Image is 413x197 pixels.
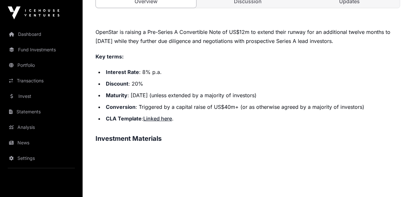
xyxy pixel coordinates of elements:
a: Settings [5,151,77,165]
a: Dashboard [5,27,77,41]
h3: Investment Materials [96,133,400,144]
li: : 20% [104,79,400,88]
a: Portfolio [5,58,77,72]
strong: Interest Rate [106,69,139,75]
p: OpenStar is raising a Pre-Series A Convertible Note of US$12m to extend their runway for an addit... [96,27,400,46]
li: : 8% p.a. [104,67,400,77]
strong: Key terms: [96,53,124,60]
a: Transactions [5,74,77,88]
a: Linked here [143,115,172,122]
li: : Triggered by a capital raise of US$40m+ (or as otherwise agreed by a majority of investors) [104,102,400,111]
strong: Maturity [106,92,127,98]
li: : . [104,114,400,123]
li: : [DATE] (unless extended by a majority of investors) [104,91,400,100]
a: Fund Investments [5,43,77,57]
strong: CLA Template [106,115,142,122]
img: Icehouse Ventures Logo [8,6,59,19]
a: Statements [5,105,77,119]
a: Invest [5,89,77,103]
strong: Discount [106,80,128,87]
a: Analysis [5,120,77,134]
iframe: Chat Widget [381,166,413,197]
a: News [5,136,77,150]
strong: Conversion [106,104,136,110]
